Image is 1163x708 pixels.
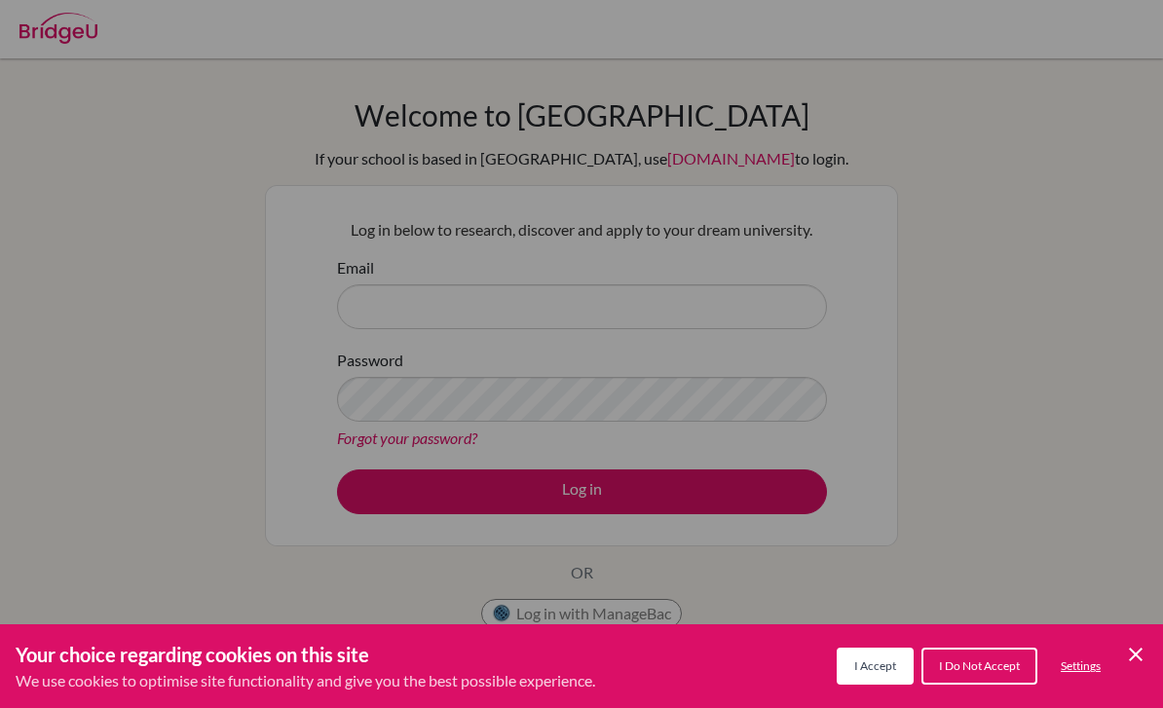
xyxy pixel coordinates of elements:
[854,658,896,673] span: I Accept
[16,640,595,669] h3: Your choice regarding cookies on this site
[939,658,1020,673] span: I Do Not Accept
[1045,650,1116,683] button: Settings
[1124,643,1147,666] button: Save and close
[837,648,914,685] button: I Accept
[16,669,595,692] p: We use cookies to optimise site functionality and give you the best possible experience.
[1061,658,1101,673] span: Settings
[921,648,1037,685] button: I Do Not Accept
